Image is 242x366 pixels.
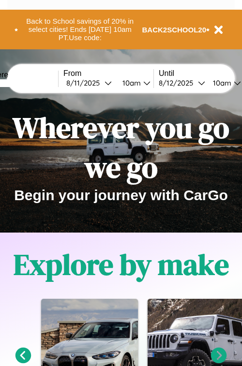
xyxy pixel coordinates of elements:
button: 10am [115,78,153,88]
button: 8/11/2025 [63,78,115,88]
div: 8 / 11 / 2025 [66,78,105,88]
label: From [63,69,153,78]
b: BACK2SCHOOL20 [142,26,207,34]
div: 10am [118,78,143,88]
h1: Explore by make [14,245,229,284]
button: Back to School savings of 20% in select cities! Ends [DATE] 10am PT.Use code: [18,15,142,44]
div: 8 / 12 / 2025 [159,78,198,88]
div: 10am [208,78,234,88]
